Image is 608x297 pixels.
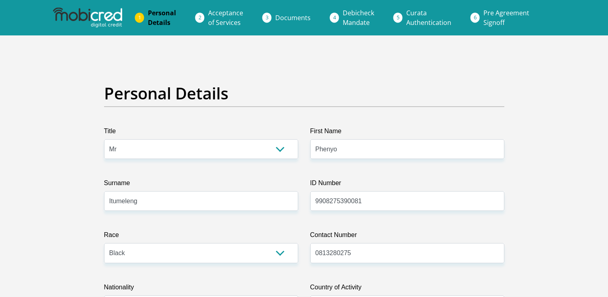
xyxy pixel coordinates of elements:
[483,8,529,27] span: Pre Agreement Signoff
[310,178,504,191] label: ID Number
[310,191,504,211] input: ID Number
[148,8,176,27] span: Personal Details
[400,5,458,31] a: CurataAuthentication
[477,5,536,31] a: Pre AgreementSignoff
[275,13,311,22] span: Documents
[343,8,374,27] span: Debicheck Mandate
[141,5,182,31] a: PersonalDetails
[104,283,298,295] label: Nationality
[310,243,504,263] input: Contact Number
[104,230,298,243] label: Race
[53,8,122,28] img: mobicred logo
[208,8,243,27] span: Acceptance of Services
[269,10,317,26] a: Documents
[104,126,298,139] label: Title
[104,178,298,191] label: Surname
[310,126,504,139] label: First Name
[104,191,298,211] input: Surname
[336,5,381,31] a: DebicheckMandate
[104,84,504,103] h2: Personal Details
[406,8,451,27] span: Curata Authentication
[202,5,250,31] a: Acceptanceof Services
[310,283,504,295] label: Country of Activity
[310,230,504,243] label: Contact Number
[310,139,504,159] input: First Name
